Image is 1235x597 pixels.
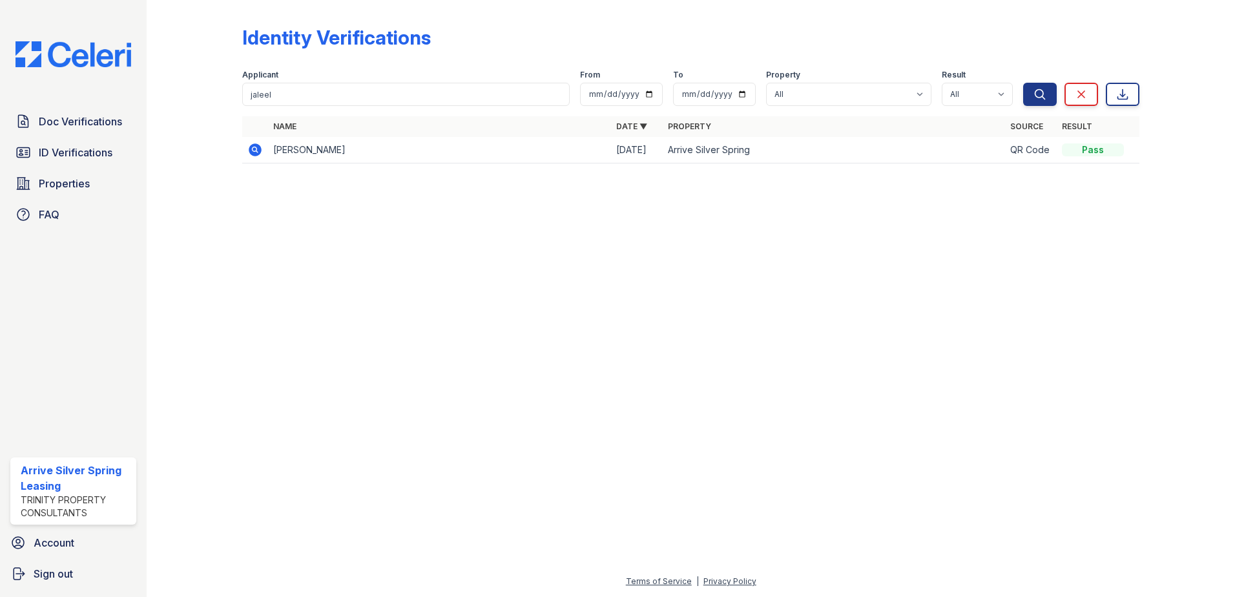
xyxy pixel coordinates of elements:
[21,463,131,494] div: Arrive Silver Spring Leasing
[39,176,90,191] span: Properties
[21,494,131,519] div: Trinity Property Consultants
[242,70,278,80] label: Applicant
[10,140,136,165] a: ID Verifications
[10,171,136,196] a: Properties
[668,121,711,131] a: Property
[39,114,122,129] span: Doc Verifications
[39,145,112,160] span: ID Verifications
[1010,121,1043,131] a: Source
[5,530,141,556] a: Account
[1062,121,1092,131] a: Result
[34,535,74,550] span: Account
[673,70,683,80] label: To
[242,26,431,49] div: Identity Verifications
[696,576,699,586] div: |
[10,109,136,134] a: Doc Verifications
[268,137,611,163] td: [PERSON_NAME]
[5,41,141,67] img: CE_Logo_Blue-a8612792a0a2168367f1c8372b55b34899dd931a85d93a1a3d3e32e68fde9ad4.png
[1005,137,1057,163] td: QR Code
[611,137,663,163] td: [DATE]
[273,121,296,131] a: Name
[5,561,141,587] a: Sign out
[1062,143,1124,156] div: Pass
[616,121,647,131] a: Date ▼
[34,566,73,581] span: Sign out
[580,70,600,80] label: From
[242,83,570,106] input: Search by name or phone number
[942,70,966,80] label: Result
[663,137,1006,163] td: Arrive Silver Spring
[10,202,136,227] a: FAQ
[626,576,692,586] a: Terms of Service
[39,207,59,222] span: FAQ
[703,576,756,586] a: Privacy Policy
[766,70,800,80] label: Property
